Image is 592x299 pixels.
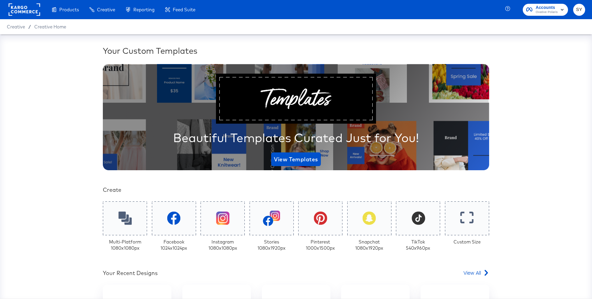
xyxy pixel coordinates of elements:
[103,269,158,277] div: Your Recent Designs
[576,6,582,14] span: SY
[34,24,66,29] a: Creative Home
[208,239,237,251] div: Instagram 1080 x 1080 px
[355,239,383,251] div: Snapchat 1080 x 1920 px
[406,239,430,251] div: TikTok 540 x 960 px
[536,10,558,15] span: Ovative Polaris
[523,4,568,16] button: AccountsOvative Polaris
[133,7,155,12] span: Reporting
[463,269,481,276] span: View All
[271,152,321,166] button: View Templates
[97,7,115,12] span: Creative
[173,7,195,12] span: Feed Suite
[7,24,25,29] span: Creative
[103,45,489,57] div: Your Custom Templates
[274,154,318,164] span: View Templates
[463,269,489,279] a: View All
[257,239,286,251] div: Stories 1080 x 1920 px
[25,24,34,29] span: /
[306,239,335,251] div: Pinterest 1000 x 1500 px
[109,239,141,251] div: Multi-Platform 1080 x 1080 px
[454,239,481,245] div: Custom Size
[173,129,419,146] div: Beautiful Templates Curated Just for You!
[536,4,558,11] span: Accounts
[103,186,489,194] div: Create
[59,7,79,12] span: Products
[573,4,585,16] button: SY
[160,239,187,251] div: Facebook 1024 x 1024 px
